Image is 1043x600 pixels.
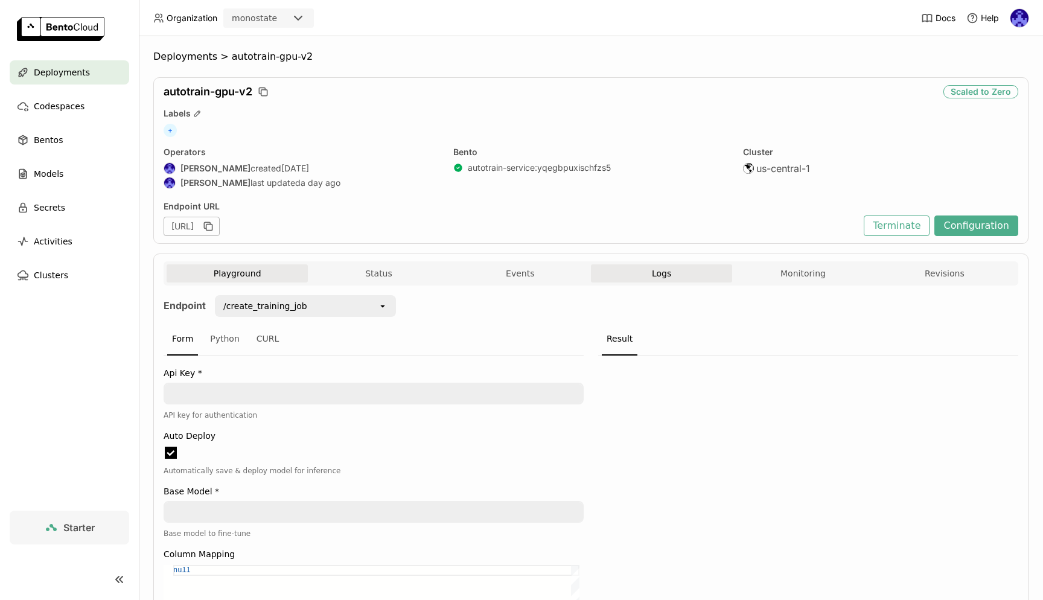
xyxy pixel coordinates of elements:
span: Secrets [34,200,65,215]
button: Status [308,264,449,282]
img: Andrew correa [164,163,175,174]
div: Help [966,12,999,24]
div: Result [602,323,637,356]
a: Starter [10,511,129,544]
span: Help [981,13,999,24]
img: logo [17,17,104,41]
nav: Breadcrumbs navigation [153,51,1029,63]
span: null [173,566,191,575]
a: Models [10,162,129,186]
button: Terminate [864,215,930,236]
a: Codespaces [10,94,129,118]
div: CURL [252,323,284,356]
button: Playground [167,264,308,282]
span: Starter [63,522,95,534]
span: Logs [652,268,671,279]
a: Secrets [10,196,129,220]
span: > [217,51,232,63]
input: Selected monostate. [278,13,279,25]
span: Organization [167,13,217,24]
button: Revisions [874,264,1015,282]
a: autotrain-service:yqegbpuxischfzs5 [468,162,611,173]
strong: [PERSON_NAME] [180,163,250,174]
a: Bentos [10,128,129,152]
label: Auto Deploy [164,431,584,441]
div: Automatically save & deploy model for inference [164,465,584,477]
button: Monitoring [732,264,873,282]
div: Bento [453,147,729,158]
label: Column Mapping [164,549,584,559]
span: Deployments [34,65,90,80]
span: Codespaces [34,99,85,113]
span: a day ago [301,177,340,188]
span: us-central-1 [756,162,810,174]
a: Docs [921,12,955,24]
div: /create_training_job [223,300,307,312]
div: created [164,162,439,174]
strong: Endpoint [164,299,206,311]
div: Cluster [743,147,1018,158]
span: Models [34,167,63,181]
span: Clusters [34,268,68,282]
div: Base model to fine-tune [164,528,584,540]
div: Form [167,323,198,356]
a: Activities [10,229,129,254]
div: Labels [164,108,1018,119]
label: Base Model * [164,487,584,496]
label: Api Key * [164,368,584,378]
button: Events [450,264,591,282]
span: autotrain-gpu-v2 [232,51,313,63]
div: Endpoint URL [164,201,858,212]
span: Deployments [153,51,217,63]
input: Selected /create_training_job. [308,300,310,312]
span: Bentos [34,133,63,147]
button: Configuration [934,215,1018,236]
div: Operators [164,147,439,158]
div: last updated [164,177,439,189]
div: API key for authentication [164,409,584,421]
div: monostate [232,12,277,24]
span: Activities [34,234,72,249]
span: Docs [936,13,955,24]
span: autotrain-gpu-v2 [164,85,252,98]
a: Deployments [10,60,129,85]
div: [URL] [164,217,220,236]
span: + [164,124,177,137]
svg: open [378,301,388,311]
img: Andrew correa [164,177,175,188]
div: Python [205,323,244,356]
a: Clusters [10,263,129,287]
div: Scaled to Zero [943,85,1018,98]
span: [DATE] [281,163,309,174]
strong: [PERSON_NAME] [180,177,250,188]
img: Andrew correa [1010,9,1029,27]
